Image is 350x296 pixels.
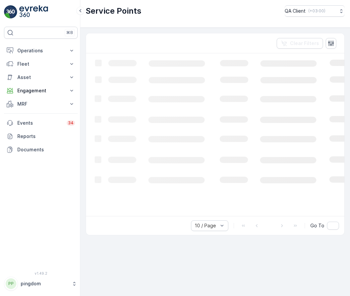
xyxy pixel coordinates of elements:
div: PP [6,278,16,289]
span: Go To [310,222,324,229]
p: Asset [17,74,64,81]
p: Engagement [17,87,64,94]
p: 34 [68,120,74,126]
img: logo [4,5,17,19]
p: Operations [17,47,64,54]
p: ⌘B [66,30,73,35]
span: v 1.49.2 [4,271,78,275]
img: logo_light-DOdMpM7g.png [19,5,48,19]
a: Events34 [4,116,78,130]
button: Engagement [4,84,78,97]
button: PPpingdom [4,277,78,291]
p: MRF [17,101,64,107]
button: Asset [4,71,78,84]
p: ( +03:00 ) [308,8,325,14]
p: Documents [17,146,75,153]
p: pingdom [21,280,68,287]
p: Clear Filters [290,40,319,47]
a: Documents [4,143,78,156]
button: Operations [4,44,78,57]
button: Clear Filters [277,38,323,49]
a: Reports [4,130,78,143]
p: Fleet [17,61,64,67]
p: QA Client [285,8,306,14]
p: Service Points [86,6,141,16]
p: Reports [17,133,75,140]
p: Events [17,120,63,126]
button: MRF [4,97,78,111]
button: Fleet [4,57,78,71]
button: QA Client(+03:00) [285,5,345,17]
